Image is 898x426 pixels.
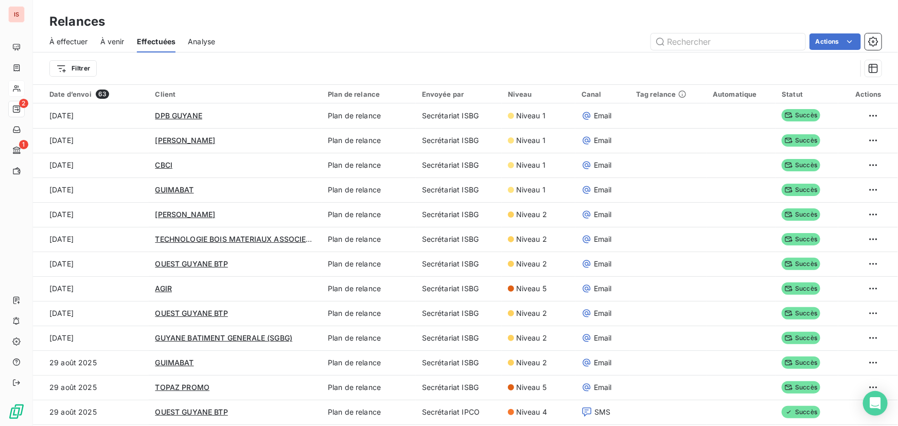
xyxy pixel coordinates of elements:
span: Niveau 2 [516,308,547,318]
td: Plan de relance [322,128,416,153]
td: 29 août 2025 [33,350,149,375]
input: Rechercher [651,33,805,50]
span: [PERSON_NAME] [155,210,215,219]
span: Succès [782,406,820,418]
span: GUYANE BATIMENT GENERALE (SGBG) [155,333,292,342]
span: OUEST GUYANE BTP [155,309,227,317]
span: TECHNOLOGIE BOIS MATERIAUX ASSOCIES (TBMA) [155,235,339,243]
div: Statut [782,90,832,98]
span: Analyse [188,37,215,47]
span: AGIR [155,284,172,293]
td: Plan de relance [322,252,416,276]
span: Niveau 5 [516,382,547,393]
td: Secrétariat ISBG [416,252,502,276]
td: 29 août 2025 [33,375,149,400]
span: Succès [782,109,820,121]
span: Email [594,234,612,244]
h3: Relances [49,12,105,31]
span: Email [594,308,612,318]
span: Succès [782,332,820,344]
span: Email [594,382,612,393]
span: OUEST GUYANE BTP [155,407,227,416]
td: Plan de relance [322,227,416,252]
td: [DATE] [33,326,149,350]
div: Open Intercom Messenger [863,391,888,416]
td: Plan de relance [322,276,416,301]
td: Secrétariat IPCO [416,400,502,424]
span: Email [594,209,612,220]
span: Email [594,358,612,368]
div: Actions [844,90,882,98]
td: [DATE] [33,276,149,301]
td: Secrétariat ISBG [416,227,502,252]
td: 29 août 2025 [33,400,149,424]
div: Date d’envoi [49,90,143,99]
span: Succès [782,307,820,319]
span: 63 [96,90,109,99]
span: Email [594,283,612,294]
span: Client [155,90,175,98]
span: Email [594,135,612,146]
div: Envoyée par [422,90,496,98]
div: IS [8,6,25,23]
span: Niveau 1 [516,135,545,146]
td: Plan de relance [322,350,416,375]
span: Succès [782,282,820,295]
span: SMS [594,407,610,417]
div: Canal [582,90,624,98]
span: Niveau 2 [516,209,547,220]
button: Filtrer [49,60,97,77]
span: Niveau 1 [516,111,545,121]
span: Succès [782,184,820,196]
td: [DATE] [33,128,149,153]
td: [DATE] [33,153,149,177]
td: Plan de relance [322,103,416,128]
div: Plan de relance [328,90,410,98]
span: Niveau 1 [516,160,545,170]
span: Email [594,185,612,195]
span: OUEST GUYANE BTP [155,259,227,268]
div: Niveau [508,90,569,98]
td: Plan de relance [322,301,416,326]
span: Succès [782,233,820,245]
span: [PERSON_NAME] [155,136,215,145]
td: [DATE] [33,177,149,202]
span: GUIMABAT [155,358,193,367]
td: [DATE] [33,301,149,326]
td: Plan de relance [322,375,416,400]
img: Logo LeanPay [8,403,25,420]
span: À venir [100,37,125,47]
span: Succès [782,357,820,369]
span: Niveau 4 [516,407,547,417]
td: Secrétariat ISBG [416,103,502,128]
td: Secrétariat ISBG [416,301,502,326]
span: 2 [19,99,28,108]
td: Secrétariat ISBG [416,326,502,350]
span: 1 [19,140,28,149]
td: Secrétariat ISBG [416,375,502,400]
span: À effectuer [49,37,88,47]
td: Secrétariat ISBG [416,276,502,301]
span: Email [594,160,612,170]
td: [DATE] [33,103,149,128]
span: Succès [782,258,820,270]
td: Plan de relance [322,400,416,424]
span: CBCI [155,161,172,169]
span: Niveau 5 [516,283,547,294]
span: Niveau 2 [516,234,547,244]
span: Email [594,111,612,121]
span: Succès [782,208,820,221]
td: Secrétariat ISBG [416,202,502,227]
td: Secrétariat ISBG [416,177,502,202]
td: Plan de relance [322,177,416,202]
div: Tag relance [636,90,700,98]
td: Plan de relance [322,202,416,227]
div: Automatique [713,90,769,98]
td: Secrétariat ISBG [416,128,502,153]
span: Succès [782,159,820,171]
span: Succès [782,381,820,394]
td: [DATE] [33,227,149,252]
span: Niveau 2 [516,259,547,269]
span: Niveau 2 [516,358,547,368]
span: Niveau 1 [516,185,545,195]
